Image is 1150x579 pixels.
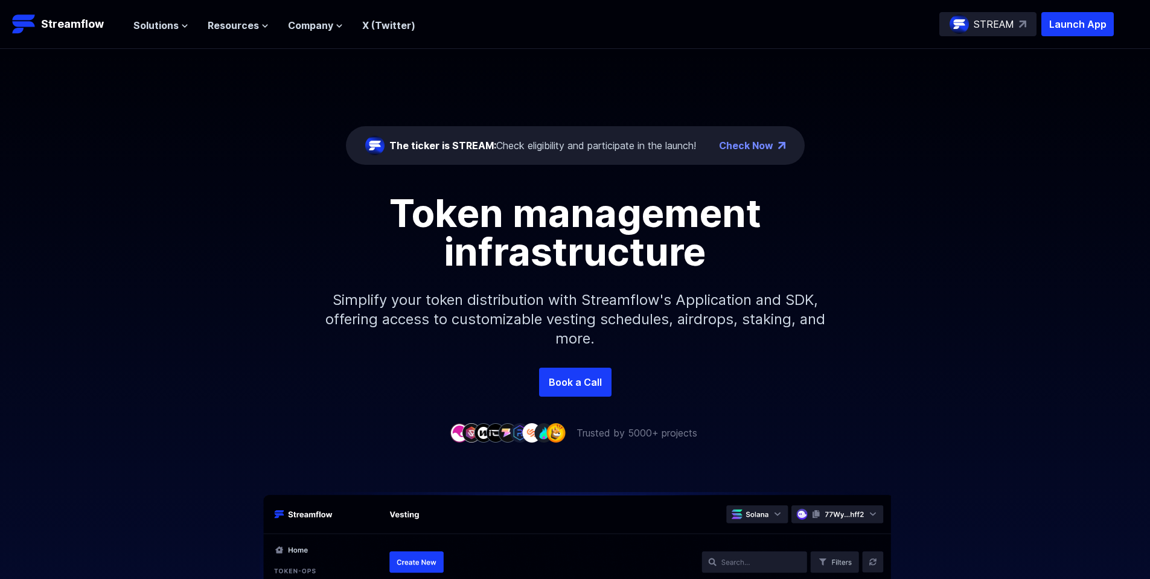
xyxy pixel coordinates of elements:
[389,139,496,152] span: The ticker is STREAM:
[288,18,343,33] button: Company
[12,12,36,36] img: Streamflow Logo
[362,19,415,31] a: X (Twitter)
[208,18,269,33] button: Resources
[486,423,505,442] img: company-4
[12,12,121,36] a: Streamflow
[41,16,104,33] p: Streamflow
[778,142,785,149] img: top-right-arrow.png
[534,423,554,442] img: company-8
[133,18,179,33] span: Solutions
[950,14,969,34] img: streamflow-logo-circle.png
[450,423,469,442] img: company-1
[510,423,529,442] img: company-6
[462,423,481,442] img: company-2
[474,423,493,442] img: company-3
[304,194,847,271] h1: Token management infrastructure
[539,368,612,397] a: Book a Call
[365,136,385,155] img: streamflow-logo-circle.png
[498,423,517,442] img: company-5
[208,18,259,33] span: Resources
[719,138,773,153] a: Check Now
[546,423,566,442] img: company-9
[974,17,1014,31] p: STREAM
[522,423,541,442] img: company-7
[288,18,333,33] span: Company
[577,426,697,440] p: Trusted by 5000+ projects
[389,138,696,153] div: Check eligibility and participate in the launch!
[1019,21,1026,28] img: top-right-arrow.svg
[1041,12,1114,36] button: Launch App
[939,12,1037,36] a: STREAM
[133,18,188,33] button: Solutions
[316,271,835,368] p: Simplify your token distribution with Streamflow's Application and SDK, offering access to custom...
